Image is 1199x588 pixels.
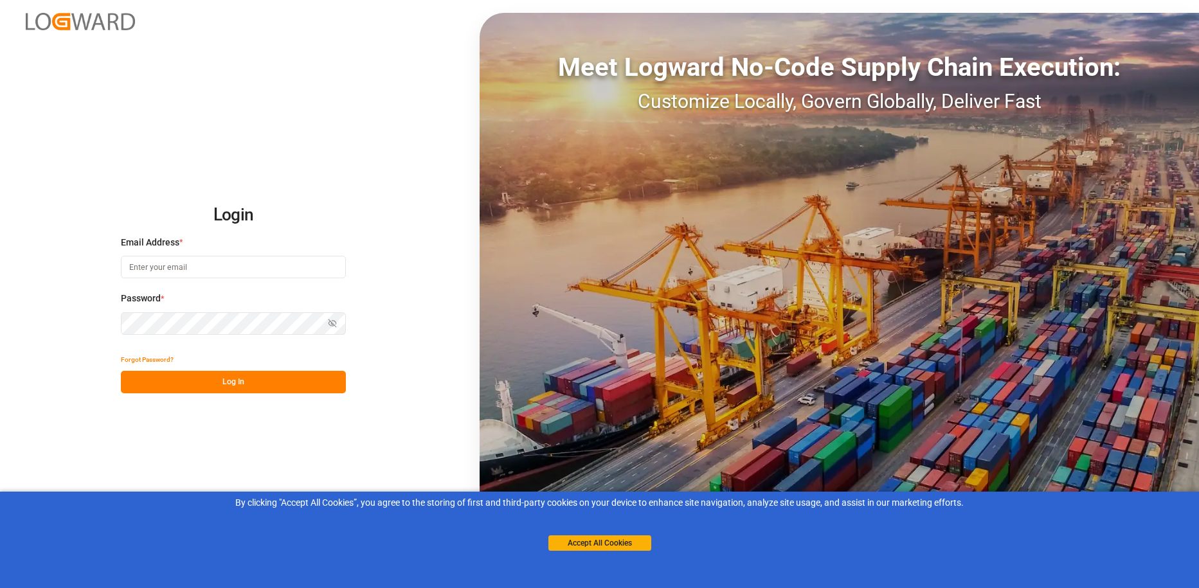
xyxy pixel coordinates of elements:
[9,496,1190,510] div: By clicking "Accept All Cookies”, you agree to the storing of first and third-party cookies on yo...
[121,292,161,305] span: Password
[121,256,346,278] input: Enter your email
[121,348,174,371] button: Forgot Password?
[121,236,179,249] span: Email Address
[548,535,651,551] button: Accept All Cookies
[121,371,346,393] button: Log In
[480,87,1199,116] div: Customize Locally, Govern Globally, Deliver Fast
[121,195,346,236] h2: Login
[480,48,1199,87] div: Meet Logward No-Code Supply Chain Execution:
[26,13,135,30] img: Logward_new_orange.png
